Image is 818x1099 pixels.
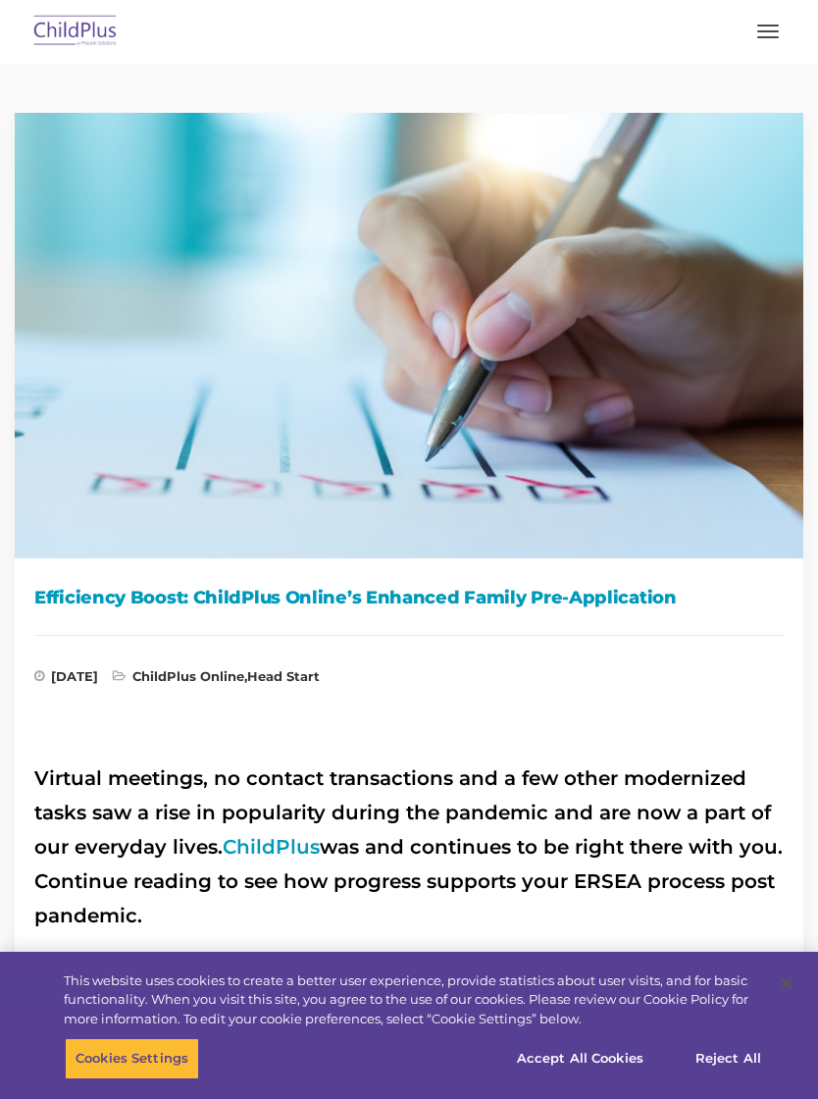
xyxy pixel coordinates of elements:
button: Cookies Settings [65,1038,199,1079]
button: Close [765,962,808,1005]
button: Accept All Cookies [506,1038,654,1079]
button: Reject All [667,1038,790,1079]
a: ChildPlus [223,835,320,859]
span: [DATE] [34,670,98,690]
a: Head Start [247,668,320,684]
h2: Virtual meetings, no contact transactions and a few other modernized tasks saw a rise in populari... [34,761,784,933]
h1: Efficiency Boost: ChildPlus Online’s Enhanced Family Pre-Application [34,583,784,612]
a: ChildPlus Online [132,668,244,684]
div: This website uses cookies to create a better user experience, provide statistics about user visit... [64,971,761,1029]
span: , [113,670,320,690]
img: ChildPlus by Procare Solutions [29,9,122,55]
